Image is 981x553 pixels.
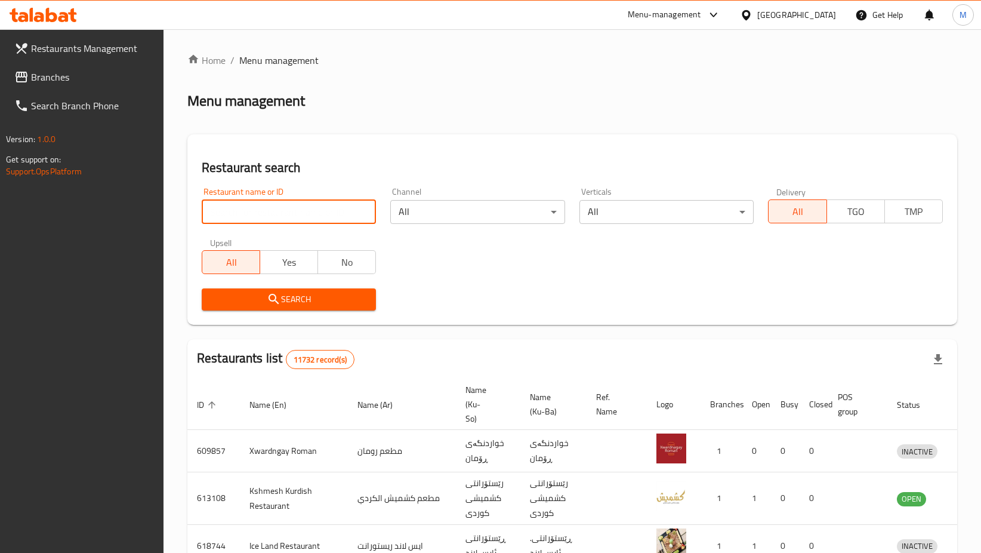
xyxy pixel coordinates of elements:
[897,492,926,506] div: OPEN
[187,472,240,525] td: 613108
[520,472,587,525] td: رێستۆرانتی کشمیشى كوردى
[897,492,926,506] span: OPEN
[6,131,35,147] span: Version:
[530,390,572,419] span: Name (Ku-Ba)
[701,472,742,525] td: 1
[286,350,354,369] div: Total records count
[6,164,82,179] a: Support.OpsPlatform
[239,53,319,67] span: Menu management
[897,539,937,553] span: INACTIVE
[960,8,967,21] span: M
[456,430,520,472] td: خواردنگەی ڕۆمان
[520,430,587,472] td: خواردنگەی ڕۆمان
[800,379,828,430] th: Closed
[31,41,155,56] span: Restaurants Management
[897,445,937,459] span: INACTIVE
[202,200,376,224] input: Search for restaurant name or ID..
[757,8,836,21] div: [GEOGRAPHIC_DATA]
[456,472,520,525] td: رێستۆرانتی کشمیشى كوردى
[771,472,800,525] td: 0
[210,238,232,247] label: Upsell
[187,53,957,67] nav: breadcrumb
[197,398,220,412] span: ID
[768,199,826,223] button: All
[6,152,61,167] span: Get support on:
[230,53,235,67] li: /
[202,159,943,177] h2: Restaurant search
[31,70,155,84] span: Branches
[465,383,506,426] span: Name (Ku-So)
[800,472,828,525] td: 0
[771,379,800,430] th: Busy
[202,250,260,274] button: All
[265,254,313,271] span: Yes
[656,434,686,463] img: Xwardngay Roman
[596,390,633,419] span: Ref. Name
[656,481,686,511] img: Kshmesh Kurdish Restaurant
[202,288,376,311] button: Search
[771,430,800,472] td: 0
[742,472,771,525] td: 1
[897,398,936,412] span: Status
[187,430,240,472] td: 609857
[357,398,408,412] span: Name (Ar)
[773,203,822,220] span: All
[890,203,938,220] span: TMP
[5,91,164,120] a: Search Branch Phone
[897,444,937,459] div: INACTIVE
[317,250,376,274] button: No
[838,390,873,419] span: POS group
[348,472,456,525] td: مطعم كشميش الكردي
[579,200,754,224] div: All
[390,200,564,224] div: All
[323,254,371,271] span: No
[832,203,880,220] span: TGO
[187,91,305,110] h2: Menu management
[800,430,828,472] td: 0
[701,430,742,472] td: 1
[647,379,701,430] th: Logo
[5,63,164,91] a: Branches
[187,53,226,67] a: Home
[260,250,318,274] button: Yes
[240,430,348,472] td: Xwardngay Roman
[701,379,742,430] th: Branches
[240,472,348,525] td: Kshmesh Kurdish Restaurant
[742,379,771,430] th: Open
[628,8,701,22] div: Menu-management
[211,292,366,307] span: Search
[742,430,771,472] td: 0
[884,199,943,223] button: TMP
[197,349,354,369] h2: Restaurants list
[348,430,456,472] td: مطعم رومان
[286,354,354,365] span: 11732 record(s)
[207,254,255,271] span: All
[5,34,164,63] a: Restaurants Management
[826,199,885,223] button: TGO
[249,398,302,412] span: Name (En)
[924,345,952,374] div: Export file
[37,131,55,147] span: 1.0.0
[31,99,155,113] span: Search Branch Phone
[776,188,806,196] label: Delivery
